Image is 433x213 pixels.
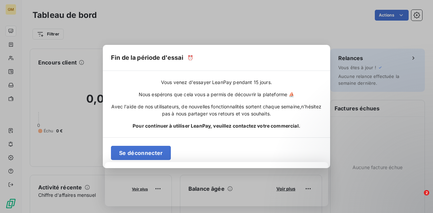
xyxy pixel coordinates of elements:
span: Avec l'aide de nos utilisateurs, de nouvelles fonctionnalités sortent chaque semaine, [111,104,301,109]
span: ⏰ [187,54,193,61]
span: Pour continuer à utiliser LeanPay, veuillez contactez votre commercial. [133,123,300,129]
span: Vous venez d'essayer LeanPay pendant 15 jours. [161,79,272,86]
iframe: Enquête de LeanPay [105,162,328,206]
iframe: Intercom live chat [410,190,426,206]
h5: Fin de la période d'essai [111,53,183,62]
button: Se déconnecter [111,146,171,160]
iframe: Intercom notifications message [298,148,433,195]
span: Nous espérons que cela vous a permis de découvrir la plateforme [139,91,295,98]
span: ⛵️ [289,91,294,97]
span: n'hésitez pas à nous partager vos retours et vos souhaits. [162,104,322,116]
span: 2 [424,190,429,195]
